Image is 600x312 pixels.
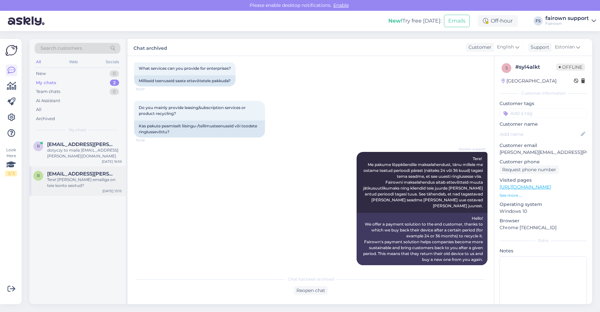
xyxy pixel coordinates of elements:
[36,88,60,95] div: Team chats
[47,147,122,159] div: dotyczy to maila [EMAIL_ADDRESS][PERSON_NAME][DOMAIN_NAME]
[500,217,587,224] p: Browser
[357,213,487,265] div: Hello! We offer a payment solution to the end customer, thanks to which we buy back their device ...
[69,127,86,133] span: My chats
[47,171,115,177] span: rafal.sowa@ispot.pl
[500,142,587,149] p: Customer email
[459,147,485,152] span: fairown support
[556,64,585,71] span: Offline
[545,16,596,26] a: fairown supportFairown
[515,63,556,71] div: # syl4alkt
[500,90,587,96] div: Customer information
[139,66,231,71] span: What services can you provide for enterprises?
[534,16,543,26] div: FS
[41,45,82,52] span: Search customers
[505,65,508,70] span: s
[500,149,587,156] p: [PERSON_NAME][EMAIL_ADDRESS][PERSON_NAME][DOMAIN_NAME]
[500,201,587,208] p: Operating system
[139,105,247,116] span: Do you mainly provide leasing/subscription services or product recycling?
[110,88,119,95] div: 0
[36,80,56,86] div: My chats
[47,177,122,189] div: Tere! [PERSON_NAME] emailiga on teie konto seotud?
[110,70,119,77] div: 0
[110,80,119,86] div: 2
[133,43,167,52] label: Chat archived
[555,44,575,51] span: Estonian
[36,70,46,77] div: New
[134,75,236,86] div: Milliseid teenuseid saate ettevõtetele pakkuda?
[500,193,587,198] p: See more ...
[500,165,559,174] div: Request phone number
[68,58,79,66] div: Web
[5,171,17,176] div: 2 / 3
[136,87,161,92] span: 10:47
[528,44,549,51] div: Support
[36,106,42,113] div: All
[331,2,351,8] span: Enable
[288,276,334,282] span: Chat has been archived
[35,58,42,66] div: All
[478,15,518,27] div: Off-hour
[545,16,589,21] div: fairown support
[500,108,587,118] input: Add a tag
[134,120,265,138] div: Kas pakute peamiselt liisingu-/tellimusteenuseid või toodete ringlussevõttu?
[502,78,556,84] div: [GEOGRAPHIC_DATA]
[500,248,587,254] p: Notes
[36,116,55,122] div: Archived
[294,286,328,295] div: Reopen chat
[444,15,470,27] button: Emails
[136,138,161,143] span: 10:48
[500,121,587,128] p: Customer name
[47,141,115,147] span: rafał.sowa@ispot.pl
[36,98,60,104] div: AI Assistant
[363,156,484,208] span: Tere! Me pakume lõppkliendile makselahendust, tänu millele me ostame teatud perioodi pärast (näit...
[500,158,587,165] p: Customer phone
[500,224,587,231] p: Chrome [TECHNICAL_ID]
[37,173,40,178] span: r
[102,159,122,164] div: [DATE] 16:59
[500,177,587,184] p: Visited pages
[5,147,17,176] div: Look Here
[388,17,441,25] div: Try free [DATE]:
[545,21,589,26] div: Fairown
[466,44,491,51] div: Customer
[500,208,587,215] p: Windows 10
[500,184,551,190] a: [URL][DOMAIN_NAME]
[104,58,120,66] div: Socials
[102,189,122,193] div: [DATE] 13:15
[37,144,40,149] span: r
[497,44,514,51] span: English
[388,18,402,24] b: New!
[500,131,579,138] input: Add name
[5,44,18,57] img: Askly Logo
[461,266,485,270] span: Seen ✓ 11:09
[500,100,587,107] p: Customer tags
[500,238,587,244] div: Extra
